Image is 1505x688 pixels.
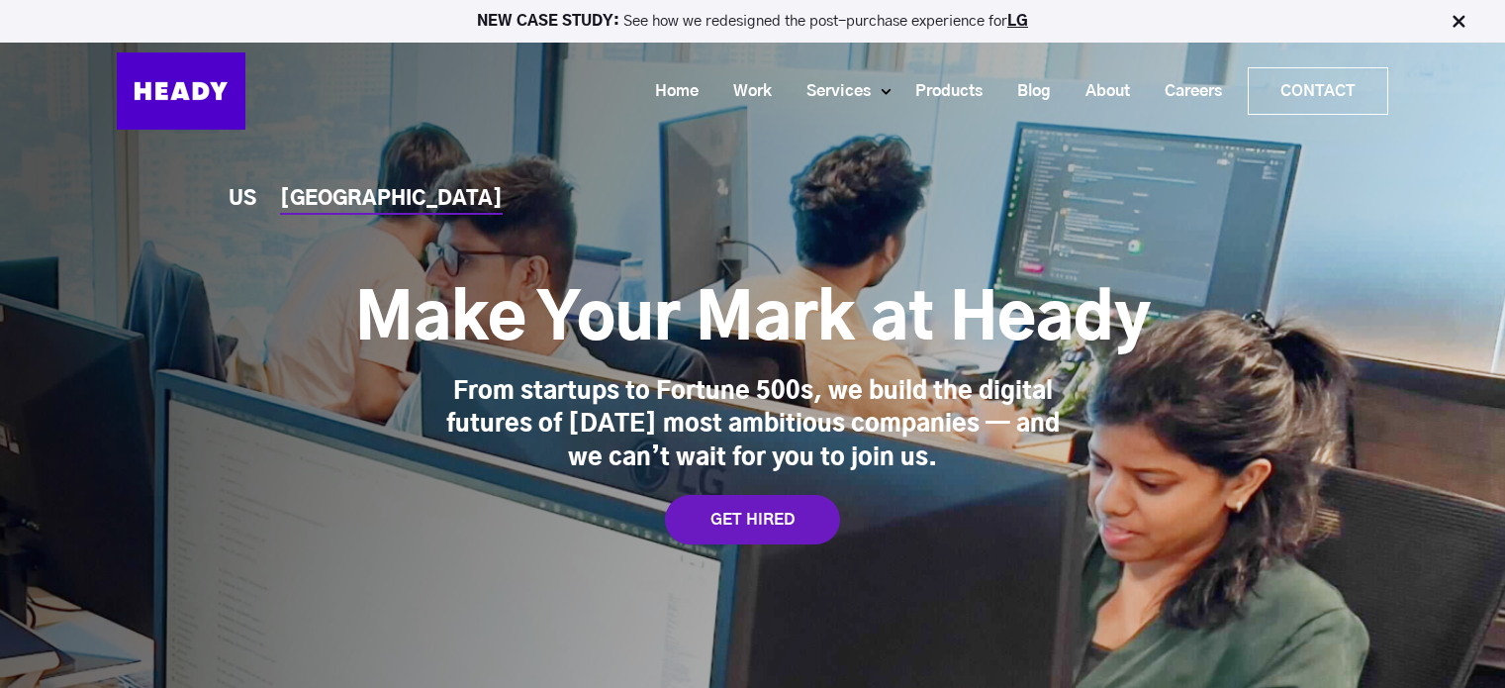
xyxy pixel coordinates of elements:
a: [GEOGRAPHIC_DATA] [280,189,503,210]
img: Heady_Logo_Web-01 (1) [117,52,245,130]
a: Home [630,73,708,110]
a: Services [782,73,881,110]
h1: Make Your Mark at Heady [355,281,1151,360]
a: LG [1007,14,1028,29]
div: From startups to Fortune 500s, we build the digital futures of [DATE] most ambitious companies — ... [446,376,1060,476]
a: Blog [992,73,1061,110]
a: GET HIRED [665,495,840,544]
a: Careers [1140,73,1232,110]
a: Work [708,73,782,110]
img: Close Bar [1449,12,1468,32]
a: About [1061,73,1140,110]
p: See how we redesigned the post-purchase experience for [9,14,1496,29]
a: Contact [1249,68,1387,114]
strong: NEW CASE STUDY: [477,14,623,29]
div: Navigation Menu [265,67,1388,115]
a: Products [891,73,992,110]
a: US [229,189,256,210]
